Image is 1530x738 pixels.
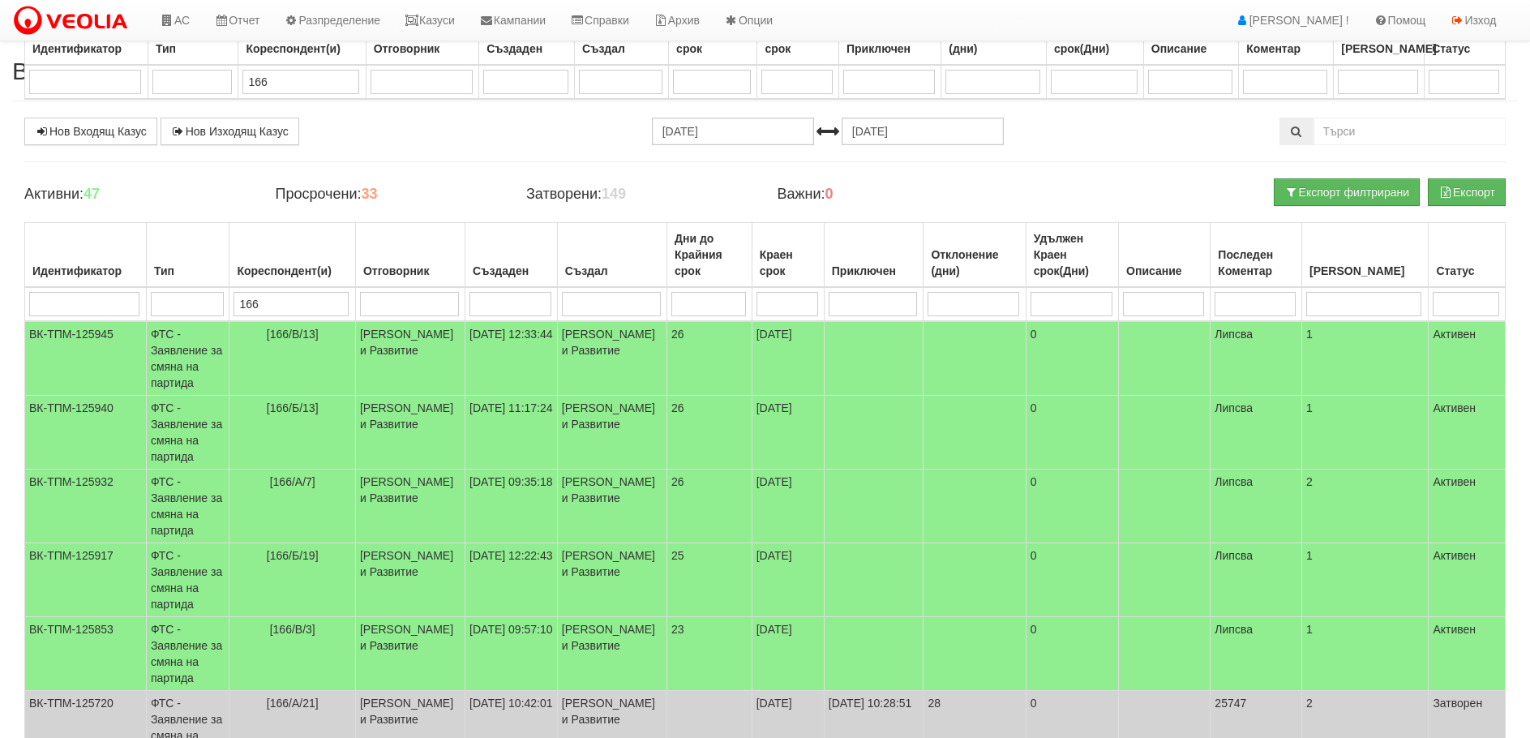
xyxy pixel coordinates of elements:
[602,186,626,202] b: 149
[267,549,319,562] span: [166/Б/19]
[24,118,157,145] a: Нов Входящ Казус
[1429,396,1506,470] td: Активен
[1148,37,1235,60] div: Описание
[25,223,147,288] th: Идентификатор: No sort applied, activate to apply an ascending sort
[146,396,229,470] td: ФТС - Заявление за смяна на партида
[928,243,1021,282] div: Отклонение (дни)
[146,470,229,543] td: ФТС - Заявление за смяна на партида
[671,549,684,562] span: 25
[1211,223,1302,288] th: Последен Коментар: No sort applied, activate to apply an ascending sort
[1215,697,1246,710] span: 25747
[355,543,465,617] td: [PERSON_NAME] и Развитие
[752,396,824,470] td: [DATE]
[12,58,1518,84] h2: Всички Казуси
[1026,321,1118,396] td: 0
[25,470,147,543] td: ВК-ТПМ-125932
[1306,260,1424,282] div: [PERSON_NAME]
[1302,396,1429,470] td: 1
[579,37,664,60] div: Създал
[24,187,251,203] h4: Активни:
[465,396,558,470] td: [DATE] 11:17:24
[29,260,142,282] div: Идентификатор
[557,223,666,288] th: Създал: No sort applied, activate to apply an ascending sort
[557,396,666,470] td: [PERSON_NAME] и Развитие
[1428,178,1506,206] button: Експорт
[829,260,919,282] div: Приключен
[1429,543,1506,617] td: Активен
[1026,470,1118,543] td: 0
[557,543,666,617] td: [PERSON_NAME] и Развитие
[25,617,147,691] td: ВК-ТПМ-125853
[1215,328,1253,341] span: Липсва
[562,260,662,282] div: Създал
[671,401,684,414] span: 26
[924,223,1026,288] th: Отклонение (дни): No sort applied, activate to apply an ascending sort
[361,186,377,202] b: 33
[465,470,558,543] td: [DATE] 09:35:18
[84,186,100,202] b: 47
[1302,470,1429,543] td: 2
[1026,396,1118,470] td: 0
[267,401,319,414] span: [166/Б/13]
[557,321,666,396] td: [PERSON_NAME] и Развитие
[752,470,824,543] td: [DATE]
[557,470,666,543] td: [PERSON_NAME] и Развитие
[355,321,465,396] td: [PERSON_NAME] и Развитие
[12,4,135,38] img: VeoliaLogo.png
[557,617,666,691] td: [PERSON_NAME] и Развитие
[1215,549,1253,562] span: Липсва
[1338,37,1420,60] div: [PERSON_NAME]
[146,543,229,617] td: ФТС - Заявление за смяна на партида
[667,223,752,288] th: Дни до Крайния срок: No sort applied, activate to apply an ascending sort
[25,321,147,396] td: ВК-ТПМ-125945
[1302,543,1429,617] td: 1
[1429,470,1506,543] td: Активен
[146,223,229,288] th: Тип: No sort applied, activate to apply an ascending sort
[465,617,558,691] td: [DATE] 09:57:10
[371,37,474,60] div: Отговорник
[777,187,1003,203] h4: Важни:
[671,475,684,488] span: 26
[752,321,824,396] td: [DATE]
[355,396,465,470] td: [PERSON_NAME] и Развитие
[1031,227,1114,282] div: Удължен Краен срок(Дни)
[355,470,465,543] td: [PERSON_NAME] и Развитие
[465,223,558,288] th: Създаден: No sort applied, activate to apply an ascending sort
[275,187,501,203] h4: Просрочени:
[1215,401,1253,414] span: Липсва
[843,37,936,60] div: Приключен
[161,118,299,145] a: Нов Изходящ Казус
[483,37,570,60] div: Създаден
[152,37,234,60] div: Тип
[267,328,319,341] span: [166/В/13]
[671,227,748,282] div: Дни до Крайния срок
[229,223,355,288] th: Кореспондент(и): No sort applied, activate to apply an ascending sort
[1302,617,1429,691] td: 1
[1026,223,1118,288] th: Удължен Краен срок(Дни): No sort applied, activate to apply an ascending sort
[151,260,225,282] div: Тип
[824,223,924,288] th: Приключен: No sort applied, activate to apply an ascending sort
[825,186,834,202] b: 0
[270,475,315,488] span: [166/А/7]
[752,223,824,288] th: Краен срок: No sort applied, activate to apply an ascending sort
[146,617,229,691] td: ФТС - Заявление за смяна на партида
[1215,243,1297,282] div: Последен Коментар
[1215,475,1253,488] span: Липсва
[1215,623,1253,636] span: Липсва
[671,623,684,636] span: 23
[1302,223,1429,288] th: Брой Файлове: No sort applied, activate to apply an ascending sort
[242,37,361,60] div: Кореспондент(и)
[355,223,465,288] th: Отговорник: No sort applied, activate to apply an ascending sort
[355,617,465,691] td: [PERSON_NAME] и Развитие
[1429,321,1506,396] td: Активен
[1119,223,1211,288] th: Описание: No sort applied, activate to apply an ascending sort
[1429,223,1506,288] th: Статус: No sort applied, activate to apply an ascending sort
[270,623,315,636] span: [166/В/3]
[756,243,820,282] div: Краен срок
[1123,260,1206,282] div: Описание
[752,617,824,691] td: [DATE]
[1429,617,1506,691] td: Активен
[671,328,684,341] span: 26
[29,37,144,60] div: Идентификатор
[25,543,147,617] td: ВК-ТПМ-125917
